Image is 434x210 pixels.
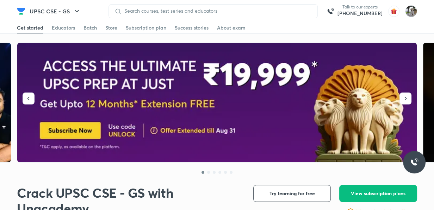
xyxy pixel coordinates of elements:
[122,8,312,14] input: Search courses, test series and educators
[339,185,417,202] button: View subscription plans
[105,24,117,31] div: Store
[323,4,337,18] img: call-us
[105,22,117,33] a: Store
[17,24,43,31] div: Get started
[405,5,417,17] img: Anjali Ror
[83,22,97,33] a: Batch
[52,24,75,31] div: Educators
[351,190,405,197] span: View subscription plans
[253,185,331,202] button: Try learning for free
[175,22,209,33] a: Success stories
[126,24,166,31] div: Subscription plan
[52,22,75,33] a: Educators
[217,24,246,31] div: About exam
[410,158,418,166] img: ttu
[337,4,383,10] p: Talk to our experts
[269,190,315,197] span: Try learning for free
[17,22,43,33] a: Get started
[83,24,97,31] div: Batch
[126,22,166,33] a: Subscription plan
[217,22,246,33] a: About exam
[25,4,85,18] button: UPSC CSE - GS
[337,10,383,17] a: [PHONE_NUMBER]
[175,24,209,31] div: Success stories
[17,7,25,15] img: Company Logo
[388,6,399,17] img: avatar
